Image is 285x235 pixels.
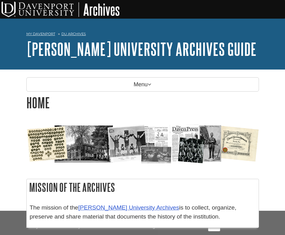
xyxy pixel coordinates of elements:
[26,30,259,40] nav: breadcrumb
[26,31,55,37] a: My Davenport
[26,124,259,164] img: Archives Collage
[61,32,86,36] a: DU Archives
[26,77,259,92] p: Menu
[2,2,119,17] img: DU Archives
[26,95,259,111] h1: Home
[27,179,259,196] h2: Mission of the Archives
[30,203,256,221] p: The mission of the is to collect, organize, preserve and share material that documents the histor...
[78,204,179,211] a: [PERSON_NAME] University Archives
[26,39,256,59] a: [PERSON_NAME] University Archives Guide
